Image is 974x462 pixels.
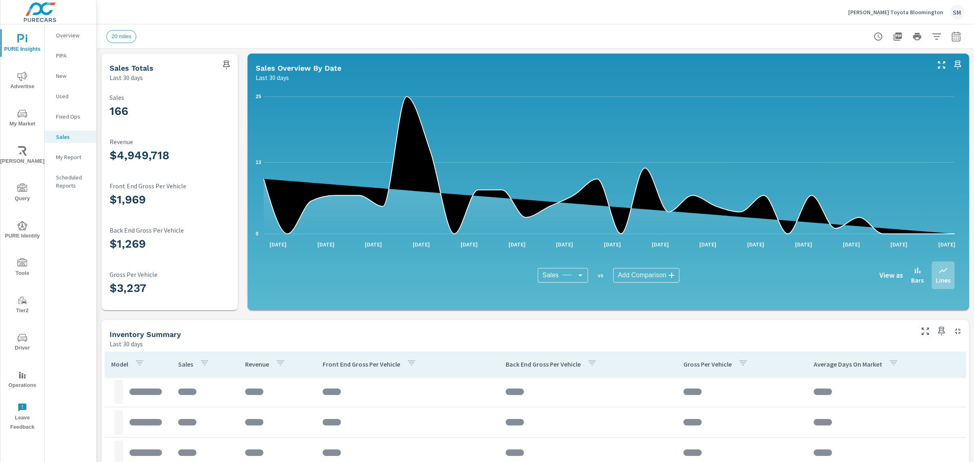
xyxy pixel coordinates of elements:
p: [DATE] [933,240,961,248]
h3: $4,949,718 [110,149,230,162]
p: [DATE] [598,240,627,248]
p: [DATE] [789,240,818,248]
span: Sales [543,271,559,279]
p: Sales [178,360,193,368]
span: Leave Feedback [3,403,42,432]
div: nav menu [0,24,44,435]
p: [DATE] [646,240,674,248]
div: Scheduled Reports [45,171,96,192]
p: [DATE] [503,240,531,248]
text: 13 [256,160,261,165]
p: Gross Per Vehicle [683,360,732,368]
p: Bars [911,275,924,285]
div: New [45,70,96,82]
span: Advertise [3,71,42,91]
button: Make Fullscreen [935,58,948,71]
span: Add Comparison [618,271,666,279]
span: PURE Insights [3,34,42,54]
span: [PERSON_NAME] [3,146,42,166]
span: Query [3,184,42,203]
span: Driver [3,333,42,353]
p: My Report [56,153,90,161]
span: 20 miles [107,33,136,39]
p: Last 30 days [256,73,289,82]
div: Used [45,90,96,102]
p: Revenue [110,138,230,145]
h6: View as [879,271,903,279]
div: Fixed Ops [45,110,96,123]
div: My Report [45,151,96,163]
p: Front End Gross Per Vehicle [323,360,400,368]
p: Last 30 days [110,73,143,82]
span: PURE Identity [3,221,42,241]
p: Sales [110,94,230,101]
p: Sales [56,133,90,141]
div: Sales [538,268,588,283]
p: Back End Gross Per Vehicle [506,360,581,368]
div: Sales [45,131,96,143]
button: Print Report [909,28,925,45]
h3: $1,969 [110,193,230,207]
span: Operations [3,370,42,390]
span: Tools [3,258,42,278]
div: PIPA [45,50,96,62]
p: [DATE] [312,240,340,248]
button: Select Date Range [948,28,964,45]
p: [DATE] [885,240,913,248]
div: SM [950,5,964,19]
p: [PERSON_NAME] Toyota Bloomington [848,9,943,16]
p: [DATE] [837,240,866,248]
h3: $3,237 [110,281,230,295]
p: [DATE] [741,240,770,248]
text: 0 [256,231,259,237]
p: Gross Per Vehicle [110,271,230,278]
div: Add Comparison [613,268,679,283]
p: vs [588,272,613,279]
h5: Sales Overview By Date [256,64,341,72]
p: [DATE] [694,240,722,248]
p: Used [56,92,90,100]
p: Back End Gross Per Vehicle [110,227,230,234]
p: Revenue [245,360,269,368]
p: [DATE] [264,240,292,248]
p: [DATE] [455,240,483,248]
p: Front End Gross Per Vehicle [110,182,230,190]
span: Save this to your personalized report [935,325,948,338]
button: Minimize Widget [951,325,964,338]
p: Fixed Ops [56,112,90,121]
p: Model [111,360,128,368]
button: "Export Report to PDF" [890,28,906,45]
button: Apply Filters [929,28,945,45]
h3: $1,269 [110,237,230,251]
h5: Inventory Summary [110,330,181,339]
p: Lines [936,275,950,285]
span: Save this to your personalized report [951,58,964,71]
text: 25 [256,94,261,99]
p: New [56,72,90,80]
span: Tier2 [3,296,42,315]
p: PIPA [56,52,90,60]
span: My Market [3,109,42,129]
p: [DATE] [550,240,579,248]
p: Scheduled Reports [56,173,90,190]
h5: Sales Totals [110,64,153,72]
p: Average Days On Market [814,360,882,368]
h3: 166 [110,104,230,118]
span: Save this to your personalized report [220,58,233,71]
p: [DATE] [359,240,388,248]
button: Make Fullscreen [919,325,932,338]
p: Overview [56,31,90,39]
div: Overview [45,29,96,41]
p: [DATE] [407,240,435,248]
p: Last 30 days [110,339,143,349]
